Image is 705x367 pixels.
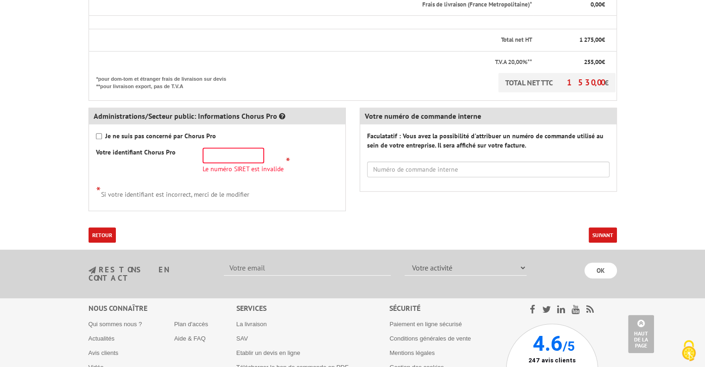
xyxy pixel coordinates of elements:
[591,0,602,8] span: 0,00
[15,15,22,22] img: logo_orange.svg
[105,54,113,61] img: tab_keywords_by_traffic_grey.svg
[89,108,345,124] div: Administrations/Secteur public: Informations Chorus Pro
[38,54,45,61] img: tab_domain_overview_orange.svg
[579,36,602,44] span: 1 275,00
[48,55,71,61] div: Domaine
[389,303,506,314] div: Sécurité
[96,133,102,139] input: Je ne suis pas concerné par Chorus Pro
[236,303,390,314] div: Services
[540,0,604,9] p: €
[589,227,617,243] button: Suivant
[236,321,267,328] a: La livraison
[498,73,616,92] p: TOTAL NET TTC €
[105,132,216,140] strong: Je ne suis pas concerné par Chorus Pro
[15,24,22,32] img: website_grey.svg
[389,335,471,342] a: Conditions générales de vente
[673,335,705,367] button: Cookies (fenêtre modale)
[115,55,142,61] div: Mots-clés
[96,184,338,199] div: Si votre identifiant est incorrect, merci de le modifier
[89,349,119,356] a: Avis clients
[584,263,617,278] input: OK
[540,58,604,67] p: €
[367,161,610,177] input: Numéro de commande interne
[628,315,654,353] a: Haut de la page
[540,36,604,45] p: €
[367,131,610,150] label: Faculatatif : Vous avez la possibilité d'attribuer un numéro de commande utilisé au sein de votre...
[389,349,435,356] a: Mentions légales
[360,108,616,124] div: Votre numéro de commande interne
[96,58,533,67] p: T.V.A 20,00%**
[567,77,604,88] span: 1 530,00
[236,335,248,342] a: SAV
[89,266,210,282] h3: restons en contact
[89,335,114,342] a: Actualités
[203,166,284,172] span: Le numéro SIRET est invalide
[24,24,105,32] div: Domaine: [DOMAIN_NAME]
[96,148,176,157] label: Votre identifiant Chorus Pro
[96,73,235,90] p: *pour dom-tom et étranger frais de livraison sur devis **pour livraison export, pas de T.V.A
[89,303,236,314] div: Nous connaître
[89,29,533,52] th: Total net HT
[174,321,208,328] a: Plan d'accès
[89,321,142,328] a: Qui sommes nous ?
[174,335,206,342] a: Aide & FAQ
[89,266,96,274] img: newsletter.jpg
[89,227,116,243] a: Retour
[389,321,462,328] a: Paiement en ligne sécurisé
[584,58,602,66] span: 255,00
[224,260,391,276] input: Votre email
[677,339,700,362] img: Cookies (fenêtre modale)
[236,349,300,356] a: Etablir un devis en ligne
[26,15,45,22] div: v 4.0.25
